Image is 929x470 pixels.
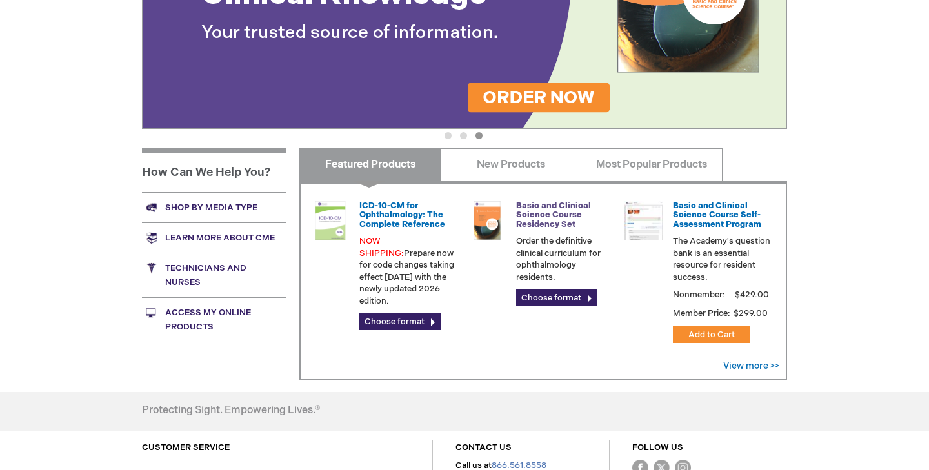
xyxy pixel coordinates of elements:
strong: Nonmember: [673,287,725,303]
p: Prepare now for code changes taking effect [DATE] with the newly updated 2026 edition. [359,235,457,307]
a: View more >> [723,360,779,371]
a: CUSTOMER SERVICE [142,442,230,453]
a: FOLLOW US [632,442,683,453]
button: 3 of 3 [475,132,483,139]
a: CONTACT US [455,442,512,453]
span: Add to Cart [688,329,735,340]
a: Featured Products [299,148,441,181]
button: 2 of 3 [460,132,467,139]
a: Shop by media type [142,192,286,222]
span: $299.00 [732,308,770,318]
button: Add to Cart [673,326,750,343]
img: 0120008u_42.png [311,201,350,240]
a: Basic and Clinical Science Course Residency Set [516,201,591,230]
a: Choose format [516,289,597,306]
a: New Products [440,148,581,181]
button: 1 of 3 [445,132,452,139]
h1: How Can We Help You? [142,148,286,192]
span: $429.00 [733,289,771,300]
a: Learn more about CME [142,222,286,253]
a: Technicians and nurses [142,253,286,297]
font: NOW SHIPPING: [359,236,404,259]
a: Most Popular Products [581,148,722,181]
strong: Member Price: [673,308,730,318]
a: ICD-10-CM for Ophthalmology: The Complete Reference [359,201,445,230]
a: Basic and Clinical Science Course Self-Assessment Program [673,201,761,230]
p: The Academy's question bank is an essential resource for resident success. [673,235,771,283]
a: Choose format [359,313,441,330]
h4: Protecting Sight. Empowering Lives.® [142,405,320,416]
img: 02850963u_47.png [468,201,506,240]
img: bcscself_20.jpg [624,201,663,240]
a: Access My Online Products [142,297,286,342]
p: Order the definitive clinical curriculum for ophthalmology residents. [516,235,614,283]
